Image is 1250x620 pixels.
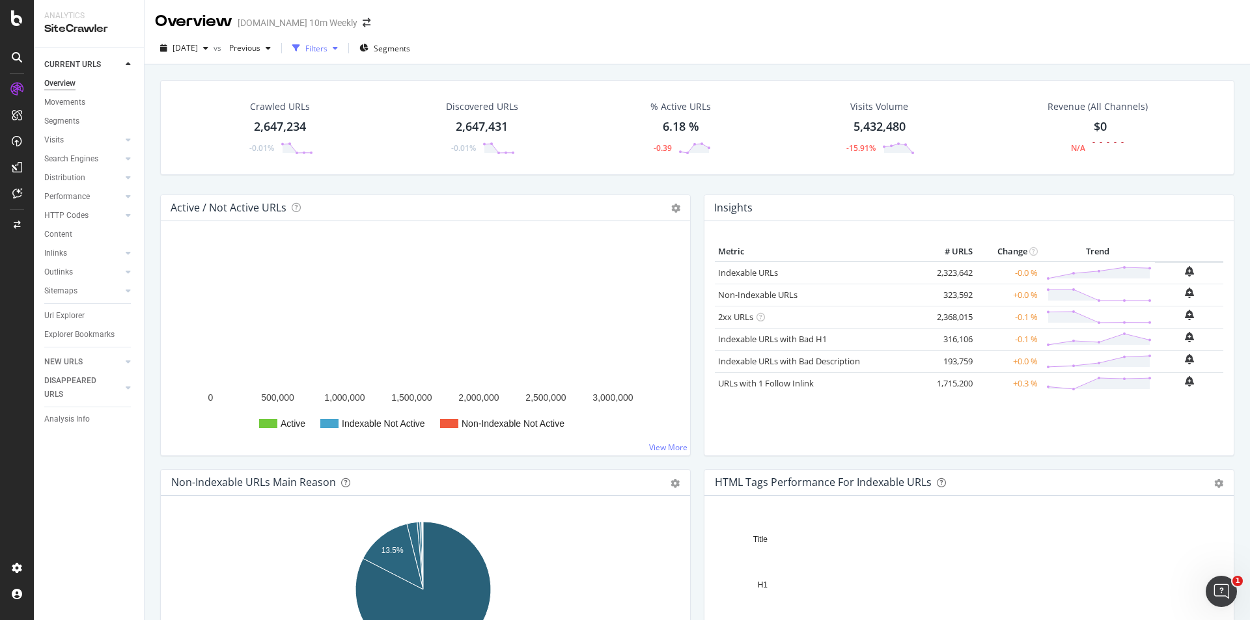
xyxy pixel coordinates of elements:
[44,309,135,323] a: Url Explorer
[44,374,122,401] a: DISAPPEARED URLS
[976,306,1041,328] td: -0.1 %
[250,100,310,113] div: Crawled URLs
[456,118,508,135] div: 2,647,431
[1094,118,1107,134] span: $0
[374,43,410,54] span: Segments
[363,18,370,27] div: arrow-right-arrow-left
[224,42,260,53] span: Previous
[1214,479,1223,488] div: gear
[44,77,76,90] div: Overview
[44,190,122,204] a: Performance
[44,374,110,401] div: DISAPPEARED URLS
[44,228,72,241] div: Content
[718,355,860,367] a: Indexable URLs with Bad Description
[354,38,415,59] button: Segments
[44,152,98,166] div: Search Engines
[44,171,85,185] div: Distribution
[715,242,924,262] th: Metric
[214,42,224,53] span: vs
[44,209,89,222] div: HTTP Codes
[44,209,122,222] a: HTTP Codes
[976,242,1041,262] th: Change
[753,535,768,544] text: Title
[714,199,753,217] h4: Insights
[171,199,286,217] h4: Active / Not Active URLs
[1185,310,1194,320] div: bell-plus
[208,392,214,403] text: 0
[44,247,67,260] div: Inlinks
[718,311,753,323] a: 2xx URLs
[671,204,680,213] i: Options
[44,247,122,260] a: Inlinks
[458,392,499,403] text: 2,000,000
[1185,332,1194,342] div: bell-plus
[173,42,198,53] span: 2025 Sep. 5th
[1048,100,1148,113] span: Revenue (All Channels)
[324,392,365,403] text: 1,000,000
[44,152,122,166] a: Search Engines
[924,306,976,328] td: 2,368,015
[976,284,1041,306] td: +0.0 %
[1185,288,1194,298] div: bell-plus
[44,265,73,279] div: Outlinks
[976,262,1041,284] td: -0.0 %
[1206,576,1237,607] iframe: Intercom live chat
[592,392,633,403] text: 3,000,000
[525,392,566,403] text: 2,500,000
[44,21,133,36] div: SiteCrawler
[654,142,672,154] div: -0.39
[44,58,101,72] div: CURRENT URLS
[44,284,77,298] div: Sitemaps
[451,142,476,154] div: -0.01%
[718,289,798,301] a: Non-Indexable URLs
[342,418,425,429] text: Indexable Not Active
[391,392,432,403] text: 1,500,000
[155,38,214,59] button: [DATE]
[44,133,122,147] a: Visits
[924,242,976,262] th: # URLS
[663,118,699,135] div: 6.18 %
[44,190,90,204] div: Performance
[44,328,135,342] a: Explorer Bookmarks
[649,442,687,453] a: View More
[1232,576,1243,586] span: 1
[1185,266,1194,276] div: bell-plus
[224,38,276,59] button: Previous
[44,96,85,109] div: Movements
[446,100,518,113] div: Discovered URLs
[44,133,64,147] div: Visits
[44,309,85,323] div: Url Explorer
[44,115,135,128] a: Segments
[44,265,122,279] a: Outlinks
[305,43,327,54] div: Filters
[44,412,90,426] div: Analysis Info
[155,10,232,33] div: Overview
[850,100,908,113] div: Visits Volume
[924,284,976,306] td: 323,592
[44,355,122,369] a: NEW URLS
[238,16,357,29] div: [DOMAIN_NAME] 10m Weekly
[924,328,976,350] td: 316,106
[382,546,404,555] text: 13.5%
[1185,376,1194,386] div: bell-plus
[976,372,1041,394] td: +0.3 %
[924,262,976,284] td: 2,323,642
[287,38,343,59] button: Filters
[44,10,133,21] div: Analytics
[924,372,976,394] td: 1,715,200
[976,328,1041,350] td: -0.1 %
[44,96,135,109] a: Movements
[44,115,79,128] div: Segments
[44,284,122,298] a: Sitemaps
[1041,242,1155,262] th: Trend
[261,392,294,403] text: 500,000
[854,118,906,135] div: 5,432,480
[462,418,564,429] text: Non-Indexable Not Active
[715,476,932,489] div: HTML Tags Performance for Indexable URLs
[254,118,306,135] div: 2,647,234
[281,418,305,429] text: Active
[44,171,122,185] a: Distribution
[171,476,336,489] div: Non-Indexable URLs Main Reason
[718,267,778,278] a: Indexable URLs
[171,242,675,445] svg: A chart.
